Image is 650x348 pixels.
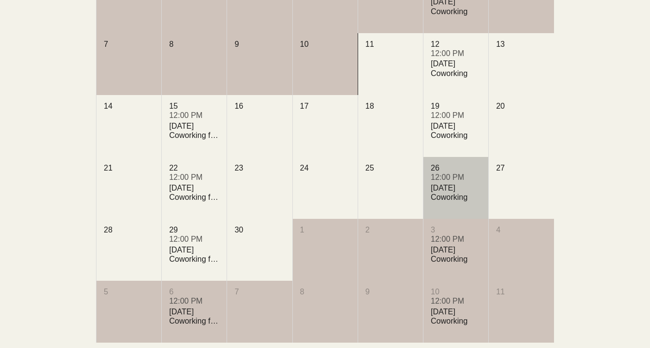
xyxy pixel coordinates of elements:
div: 21 [104,163,154,174]
div: [DATE] Coworking for Writers [169,307,219,326]
div: 12:00 PM [431,296,481,307]
div: [DATE] Coworking [431,59,481,77]
div: 12 [431,39,481,50]
div: [DATE] Coworking [431,121,481,140]
div: 12:00 PM [431,172,481,183]
div: 11 [496,287,547,297]
div: 12:00 PM [169,110,219,121]
div: 18 [365,101,416,112]
div: 6 [169,287,219,297]
div: 12:00 PM [431,110,481,121]
div: [DATE] Coworking for Writers [169,245,219,264]
div: 28 [104,225,154,235]
div: 12:00 PM [431,234,481,245]
div: 17 [300,101,350,112]
div: 1 [300,225,350,235]
div: 9 [234,39,285,50]
div: [DATE] Coworking [431,245,481,264]
div: 23 [234,163,285,174]
div: 12:00 PM [169,234,219,245]
div: 15 [169,101,219,112]
div: 3 [431,225,481,235]
div: 7 [104,39,154,50]
div: 27 [496,163,547,174]
div: 11 [365,39,416,50]
div: 8 [169,39,219,50]
div: 24 [300,163,350,174]
div: 14 [104,101,154,112]
div: [DATE] Coworking for Writers [169,183,219,202]
div: 12:00 PM [169,296,219,307]
div: 5 [104,287,154,297]
div: 16 [234,101,285,112]
div: 22 [169,163,219,174]
div: [DATE] Coworking for Writers [169,121,219,140]
div: 9 [365,287,416,297]
div: 10 [431,287,481,297]
div: [DATE] Coworking [431,307,481,326]
div: 13 [496,39,547,50]
div: 8 [300,287,350,297]
div: 26 [431,163,481,174]
div: 25 [365,163,416,174]
div: 2 [365,225,416,235]
div: 12:00 PM [169,172,219,183]
div: 19 [431,101,481,112]
div: [DATE] Coworking [431,183,481,202]
div: 29 [169,225,219,235]
div: 4 [496,225,547,235]
div: 12:00 PM [431,48,481,59]
div: 10 [300,39,350,50]
div: 7 [234,287,285,297]
div: 20 [496,101,547,112]
div: 30 [234,225,285,235]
